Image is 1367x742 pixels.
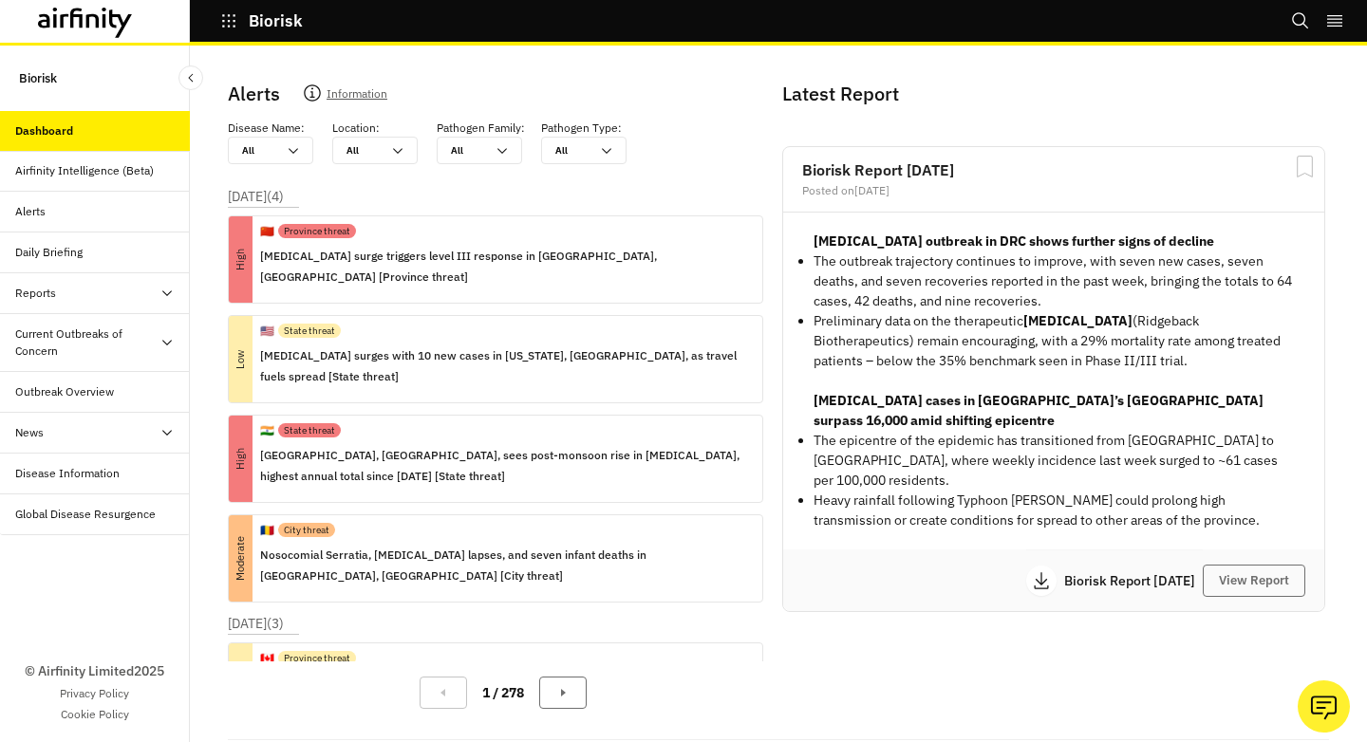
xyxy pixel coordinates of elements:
[228,187,284,207] p: [DATE] ( 4 )
[260,246,747,288] p: [MEDICAL_DATA] surge triggers level III response in [GEOGRAPHIC_DATA], [GEOGRAPHIC_DATA] [Provinc...
[220,5,303,37] button: Biorisk
[802,185,1305,196] div: Posted on [DATE]
[284,651,350,665] p: Province threat
[260,323,274,340] p: 🇺🇸
[61,706,129,723] a: Cookie Policy
[15,506,156,523] div: Global Disease Resurgence
[1291,5,1310,37] button: Search
[420,677,467,709] button: Previous Page
[260,345,747,387] p: [MEDICAL_DATA] surges with 10 new cases in [US_STATE], [GEOGRAPHIC_DATA], as travel fuels spread ...
[437,120,525,137] p: Pathogen Family :
[178,65,203,90] button: Close Sidebar
[482,683,524,703] p: 1 / 278
[260,223,274,240] p: 🇨🇳
[332,120,380,137] p: Location :
[228,120,305,137] p: Disease Name :
[327,83,387,110] p: Information
[15,122,73,139] div: Dashboard
[15,203,46,220] div: Alerts
[15,162,154,179] div: Airfinity Intelligence (Beta)
[284,224,350,238] p: Province threat
[1203,565,1305,597] button: View Report
[197,547,284,570] p: Moderate
[15,285,56,302] div: Reports
[541,120,622,137] p: Pathogen Type :
[284,423,335,437] p: State threat
[284,523,329,537] p: City threat
[25,661,164,681] p: © Airfinity Limited 2025
[197,447,284,471] p: High
[60,685,129,702] a: Privacy Policy
[197,248,284,271] p: High
[228,80,280,108] p: Alerts
[260,422,274,439] p: 🇮🇳
[782,80,1321,108] p: Latest Report
[814,311,1294,371] p: Preliminary data on the therapeutic (Ridgeback Biotherapeutics) remain encouraging, with a 29% mo...
[260,545,747,586] p: Nosocomial Serratia, [MEDICAL_DATA] lapses, and seven infant deaths in [GEOGRAPHIC_DATA], [GEOGRA...
[19,61,57,96] p: Biorisk
[802,162,1305,177] h2: Biorisk Report [DATE]
[814,431,1294,491] p: The epicentre of the epidemic has transitioned from [GEOGRAPHIC_DATA] to [GEOGRAPHIC_DATA], where...
[1064,574,1203,587] p: Biorisk Report [DATE]
[1293,155,1317,178] svg: Bookmark Report
[814,392,1264,429] strong: [MEDICAL_DATA] cases in [GEOGRAPHIC_DATA]’s [GEOGRAPHIC_DATA] surpass 16,000 amid shifting epicentre
[260,650,274,667] p: 🇨🇦
[284,324,335,338] p: State threat
[228,614,284,634] p: [DATE] ( 3 )
[197,347,284,371] p: Low
[814,251,1294,311] p: The outbreak trajectory continues to improve, with seven new cases, seven deaths, and seven recov...
[539,677,587,709] button: Next Page
[15,244,83,261] div: Daily Briefing
[814,232,1214,250] strong: [MEDICAL_DATA] outbreak in DRC shows further signs of decline
[249,12,303,29] p: Biorisk
[260,522,274,539] p: 🇷🇴
[260,445,747,487] p: [GEOGRAPHIC_DATA], [GEOGRAPHIC_DATA], sees post-monsoon rise in [MEDICAL_DATA], highest annual to...
[15,325,159,360] div: Current Outbreaks of Concern
[15,465,120,482] div: Disease Information
[814,491,1294,530] p: Heavy rainfall following Typhoon [PERSON_NAME] could prolong high transmission or create conditio...
[15,424,44,441] div: News
[1298,680,1350,733] button: Ask our analysts
[15,383,114,400] div: Outbreak Overview
[1023,312,1133,329] strong: [MEDICAL_DATA]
